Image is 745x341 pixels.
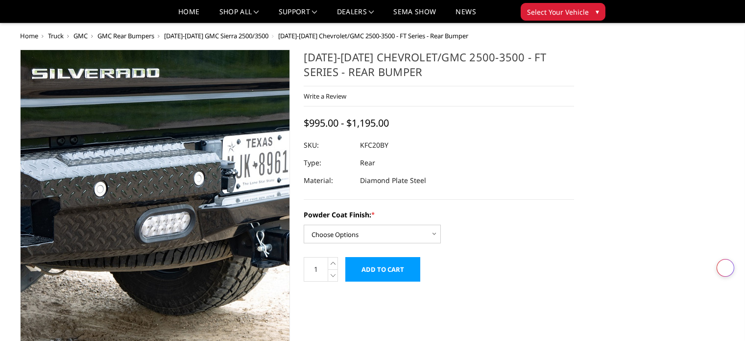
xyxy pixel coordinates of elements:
[527,7,589,17] span: Select Your Vehicle
[278,31,468,40] span: [DATE]-[DATE] Chevrolet/GMC 2500-3500 - FT Series - Rear Bumper
[337,8,374,23] a: Dealers
[304,154,353,172] dt: Type:
[360,136,388,154] dd: KFC20BY
[164,31,268,40] a: [DATE]-[DATE] GMC Sierra 2500/3500
[304,92,346,101] a: Write a Review
[304,50,574,86] h1: [DATE]-[DATE] Chevrolet/GMC 2500-3500 - FT Series - Rear Bumper
[521,3,605,21] button: Select Your Vehicle
[456,8,476,23] a: News
[393,8,436,23] a: SEMA Show
[360,154,375,172] dd: Rear
[304,116,389,130] span: $995.00 - $1,195.00
[360,172,426,189] dd: Diamond Plate Steel
[20,31,38,40] a: Home
[696,294,745,341] iframe: Chat Widget
[73,31,88,40] a: GMC
[48,31,64,40] a: Truck
[304,136,353,154] dt: SKU:
[219,8,259,23] a: shop all
[279,8,317,23] a: Support
[304,210,574,220] label: Powder Coat Finish:
[97,31,154,40] a: GMC Rear Bumpers
[178,8,199,23] a: Home
[304,172,353,189] dt: Material:
[596,6,599,17] span: ▾
[345,257,420,282] input: Add to Cart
